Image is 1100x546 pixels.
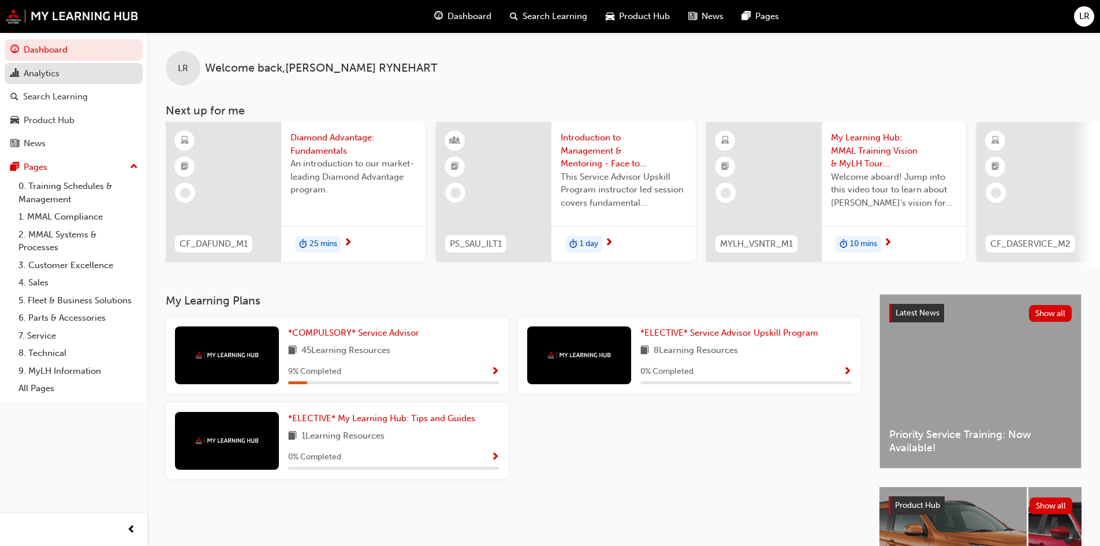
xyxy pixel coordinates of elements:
[24,137,46,150] div: News
[10,116,19,126] span: car-icon
[491,367,499,377] span: Show Progress
[24,114,74,127] div: Product Hub
[688,9,697,24] span: news-icon
[288,365,341,378] span: 9 % Completed
[14,274,143,292] a: 4. Sales
[436,122,696,262] a: PS_SAU_ILT1Introduction to Management & Mentoring - Face to Face Instructor Led Training (Service...
[840,237,848,252] span: duration-icon
[14,292,143,310] a: 5. Fleet & Business Solutions
[178,62,188,75] span: LR
[5,110,143,131] a: Product Hub
[10,45,19,55] span: guage-icon
[450,188,461,198] span: learningRecordVerb_NONE-icon
[180,188,191,198] span: learningRecordVerb_NONE-icon
[889,428,1072,454] span: Priority Service Training: Now Available!
[991,159,1000,174] span: booktick-icon
[491,450,499,465] button: Show Progress
[831,170,957,210] span: Welcome aboard! Jump into this video tour to learn about [PERSON_NAME]'s vision for your learning...
[742,9,751,24] span: pages-icon
[288,328,419,338] span: *COMPULSORY* Service Advisor
[301,344,390,358] span: 45 Learning Resources
[14,208,143,226] a: 1. MMAL Compliance
[1030,497,1073,514] button: Show all
[640,344,649,358] span: book-icon
[491,452,499,463] span: Show Progress
[606,9,614,24] span: car-icon
[580,237,598,251] span: 1 day
[831,131,957,170] span: My Learning Hub: MMAL Training Vision & MyLH Tour (Elective)
[654,344,738,358] span: 8 Learning Resources
[290,131,416,157] span: Diamond Advantage: Fundamentals
[195,437,259,444] img: mmal
[510,9,518,24] span: search-icon
[5,157,143,178] button: Pages
[679,5,733,28] a: news-iconNews
[166,294,861,307] h3: My Learning Plans
[205,62,438,75] span: Welcome back , [PERSON_NAME] RYNEHART
[450,237,502,251] span: PS_SAU_ILT1
[288,326,424,340] a: *COMPULSORY* Service Advisor
[10,92,18,102] span: search-icon
[288,429,297,444] span: book-icon
[299,237,307,252] span: duration-icon
[288,413,475,424] span: *ELECTIVE* My Learning Hub: Tips and Guides
[5,63,143,84] a: Analytics
[733,5,788,28] a: pages-iconPages
[1074,6,1094,27] button: LR
[501,5,596,28] a: search-iconSearch Learning
[883,238,892,248] span: next-icon
[195,351,259,359] img: mmal
[434,9,443,24] span: guage-icon
[181,159,189,174] span: booktick-icon
[14,177,143,208] a: 0. Training Schedules & Management
[491,365,499,379] button: Show Progress
[451,159,459,174] span: booktick-icon
[14,309,143,327] a: 6. Parts & Accessories
[1029,305,1072,322] button: Show all
[895,500,940,510] span: Product Hub
[344,238,352,248] span: next-icon
[166,122,426,262] a: CF_DAFUND_M1Diamond Advantage: FundamentalsAn introduction to our market-leading Diamond Advantag...
[24,161,47,174] div: Pages
[5,37,143,157] button: DashboardAnalyticsSearch LearningProduct HubNews
[706,122,966,262] a: MYLH_VSNTR_M1My Learning Hub: MMAL Training Vision & MyLH Tour (Elective)Welcome aboard! Jump int...
[448,10,491,23] span: Dashboard
[721,133,729,148] span: learningResourceType_ELEARNING-icon
[288,412,480,425] a: *ELECTIVE* My Learning Hub: Tips and Guides
[850,237,877,251] span: 10 mins
[5,39,143,61] a: Dashboard
[147,104,1100,117] h3: Next up for me
[310,237,337,251] span: 25 mins
[605,238,613,248] span: next-icon
[547,351,611,359] img: mmal
[561,170,687,210] span: This Service Advisor Upskill Program instructor led session covers fundamental management styles ...
[523,10,587,23] span: Search Learning
[290,157,416,196] span: An introduction to our market-leading Diamond Advantage program.
[896,308,939,318] span: Latest News
[127,523,136,537] span: prev-icon
[5,133,143,154] a: News
[721,188,731,198] span: learningRecordVerb_NONE-icon
[721,159,729,174] span: booktick-icon
[569,237,577,252] span: duration-icon
[889,496,1072,515] a: Product HubShow all
[5,86,143,107] a: Search Learning
[702,10,724,23] span: News
[640,326,823,340] a: *ELECTIVE* Service Advisor Upskill Program
[24,67,59,80] div: Analytics
[990,237,1071,251] span: CF_DASERVICE_M2
[843,365,852,379] button: Show Progress
[10,162,19,173] span: pages-icon
[10,69,19,79] span: chart-icon
[561,131,687,170] span: Introduction to Management & Mentoring - Face to Face Instructor Led Training (Service Advisor Up...
[843,367,852,377] span: Show Progress
[991,188,1001,198] span: learningRecordVerb_NONE-icon
[619,10,670,23] span: Product Hub
[451,133,459,148] span: learningResourceType_INSTRUCTOR_LED-icon
[640,328,818,338] span: *ELECTIVE* Service Advisor Upskill Program
[596,5,679,28] a: car-iconProduct Hub
[288,344,297,358] span: book-icon
[755,10,779,23] span: Pages
[14,257,143,274] a: 3. Customer Excellence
